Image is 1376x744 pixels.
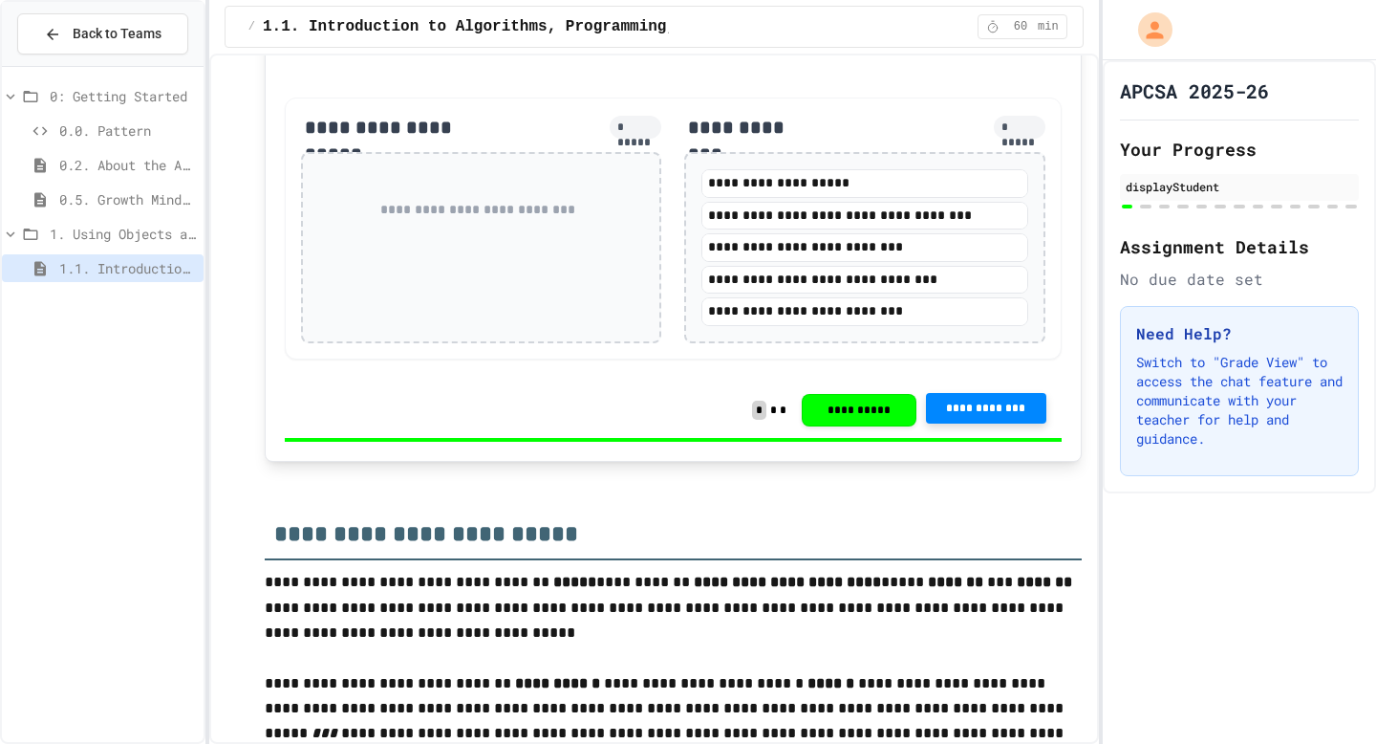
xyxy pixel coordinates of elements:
[59,120,196,141] span: 0.0. Pattern
[1005,19,1036,34] span: 60
[59,258,196,278] span: 1.1. Introduction to Algorithms, Programming, and Compilers
[1120,268,1359,291] div: No due date set
[50,224,196,244] span: 1. Using Objects and Methods
[1136,353,1343,449] p: Switch to "Grade View" to access the chat feature and communicate with your teacher for help and ...
[248,19,255,34] span: /
[1120,136,1359,163] h2: Your Progress
[59,189,196,209] span: 0.5. Growth Mindset
[1126,178,1353,195] div: displayStudent
[1118,8,1177,52] div: My Account
[263,15,805,38] span: 1.1. Introduction to Algorithms, Programming, and Compilers
[1136,322,1343,345] h3: Need Help?
[17,13,188,55] button: Back to Teams
[1038,19,1059,34] span: min
[73,24,161,44] span: Back to Teams
[59,155,196,175] span: 0.2. About the AP CSA Exam
[50,86,196,106] span: 0: Getting Started
[1120,77,1269,104] h1: APCSA 2025-26
[1120,233,1359,260] h2: Assignment Details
